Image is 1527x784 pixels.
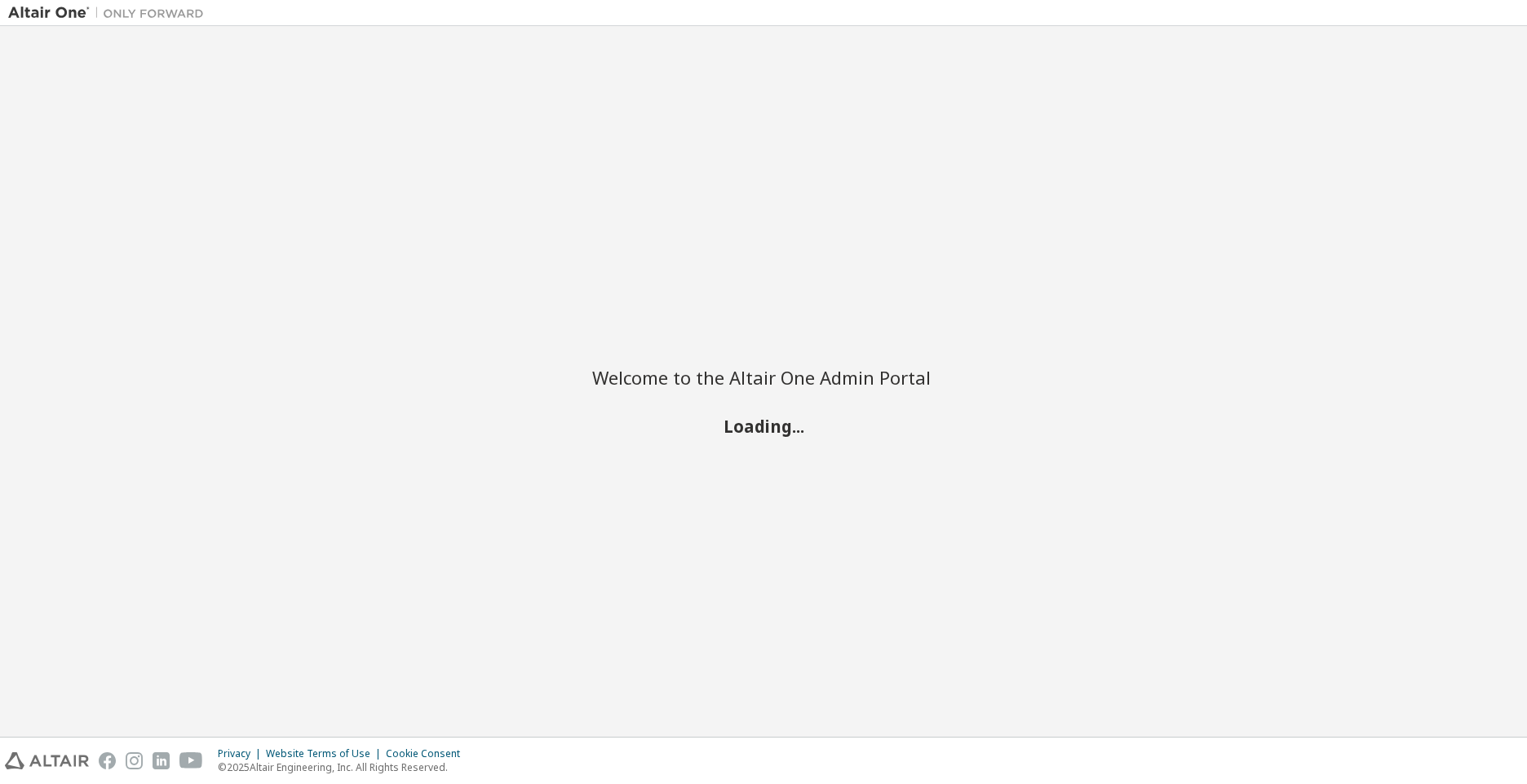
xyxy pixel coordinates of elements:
p: © 2025 Altair Engineering, Inc. All Rights Reserved. [218,760,470,774]
img: altair_logo.svg [5,752,89,769]
img: instagram.svg [126,752,143,769]
h2: Welcome to the Altair One Admin Portal [592,366,935,389]
div: Website Terms of Use [266,747,386,760]
img: facebook.svg [99,752,116,769]
div: Privacy [218,747,266,760]
h2: Loading... [592,416,935,437]
img: youtube.svg [179,752,203,769]
div: Cookie Consent [386,747,470,760]
img: Altair One [8,5,212,21]
img: linkedin.svg [153,752,170,769]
